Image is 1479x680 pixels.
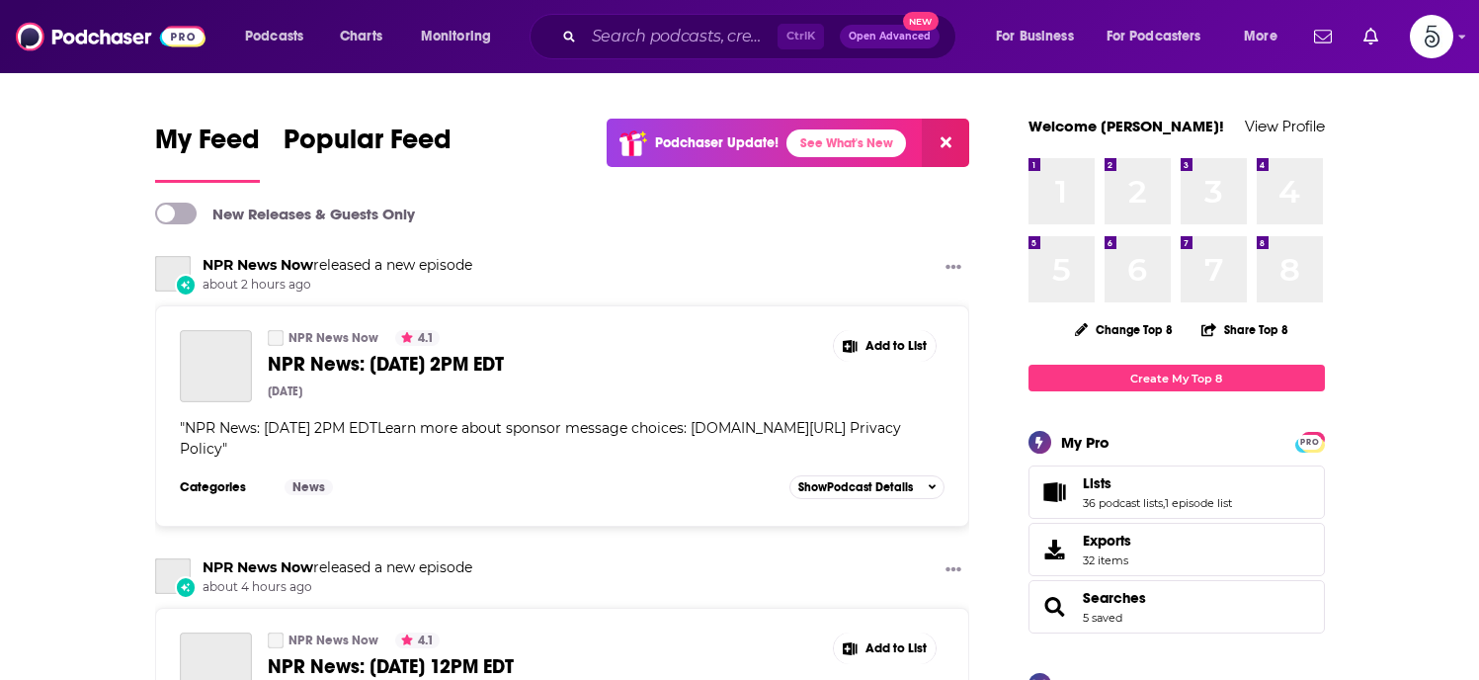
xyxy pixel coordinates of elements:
[203,256,313,274] a: NPR News Now
[155,256,191,292] a: NPR News Now
[175,576,197,598] div: New Episode
[155,123,260,168] span: My Feed
[1245,117,1325,135] a: View Profile
[786,129,906,157] a: See What's New
[1356,20,1386,53] a: Show notifications dropdown
[288,633,378,648] a: NPR News Now
[1107,23,1201,50] span: For Podcasters
[865,339,927,354] span: Add to List
[203,579,472,596] span: about 4 hours ago
[903,12,939,31] span: New
[584,21,778,52] input: Search podcasts, credits, & more...
[1410,15,1453,58] img: User Profile
[1028,523,1325,576] a: Exports
[203,558,313,576] a: NPR News Now
[395,330,440,346] button: 4.1
[155,203,415,224] a: New Releases & Guests Only
[421,23,491,50] span: Monitoring
[180,419,901,458] span: " "
[268,352,504,377] span: NPR News: [DATE] 2PM EDT
[340,23,382,50] span: Charts
[1298,434,1322,449] a: PRO
[268,384,302,398] div: [DATE]
[1200,310,1289,349] button: Share Top 8
[1298,435,1322,450] span: PRO
[268,330,284,346] a: NPR News Now
[938,558,969,583] button: Show More Button
[834,633,937,664] button: Show More Button
[1028,580,1325,634] span: Searches
[1061,433,1109,452] div: My Pro
[1028,365,1325,391] a: Create My Top 8
[982,21,1099,52] button: open menu
[1083,532,1131,550] span: Exports
[789,475,945,499] button: ShowPodcast Details
[180,330,252,402] a: NPR News: 10-07-2025 2PM EDT
[849,32,931,42] span: Open Advanced
[203,558,472,577] h3: released a new episode
[268,633,284,648] a: NPR News Now
[1083,474,1232,492] a: Lists
[1083,589,1146,607] a: Searches
[284,123,452,183] a: Popular Feed
[395,633,440,648] button: 4.1
[1410,15,1453,58] span: Logged in as Spiral5-G2
[268,654,514,679] span: NPR News: [DATE] 12PM EDT
[231,21,329,52] button: open menu
[1094,21,1230,52] button: open menu
[1230,21,1302,52] button: open menu
[180,479,269,495] h3: Categories
[1035,536,1075,563] span: Exports
[1306,20,1340,53] a: Show notifications dropdown
[1083,611,1122,625] a: 5 saved
[1083,474,1111,492] span: Lists
[1163,496,1165,510] span: ,
[548,14,975,59] div: Search podcasts, credits, & more...
[1165,496,1232,510] a: 1 episode list
[865,641,927,656] span: Add to List
[1035,478,1075,506] a: Lists
[155,558,191,594] a: NPR News Now
[834,330,937,362] button: Show More Button
[1063,317,1186,342] button: Change Top 8
[285,479,333,495] a: News
[284,123,452,168] span: Popular Feed
[203,256,472,275] h3: released a new episode
[778,24,824,49] span: Ctrl K
[840,25,940,48] button: Open AdvancedNew
[655,134,779,151] p: Podchaser Update!
[1083,496,1163,510] a: 36 podcast lists
[175,274,197,296] div: New Episode
[268,352,748,377] a: NPR News: [DATE] 2PM EDT
[1028,466,1325,519] span: Lists
[798,480,913,494] span: Show Podcast Details
[245,23,303,50] span: Podcasts
[938,256,969,281] button: Show More Button
[155,123,260,183] a: My Feed
[1244,23,1277,50] span: More
[1028,117,1224,135] a: Welcome [PERSON_NAME]!
[407,21,517,52] button: open menu
[996,23,1074,50] span: For Business
[1083,553,1131,567] span: 32 items
[180,419,901,458] span: NPR News: [DATE] 2PM EDTLearn more about sponsor message choices: [DOMAIN_NAME][URL] Privacy Policy
[203,277,472,294] span: about 2 hours ago
[327,21,394,52] a: Charts
[16,18,205,55] img: Podchaser - Follow, Share and Rate Podcasts
[268,654,748,679] a: NPR News: [DATE] 12PM EDT
[1410,15,1453,58] button: Show profile menu
[288,330,378,346] a: NPR News Now
[1035,593,1075,621] a: Searches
